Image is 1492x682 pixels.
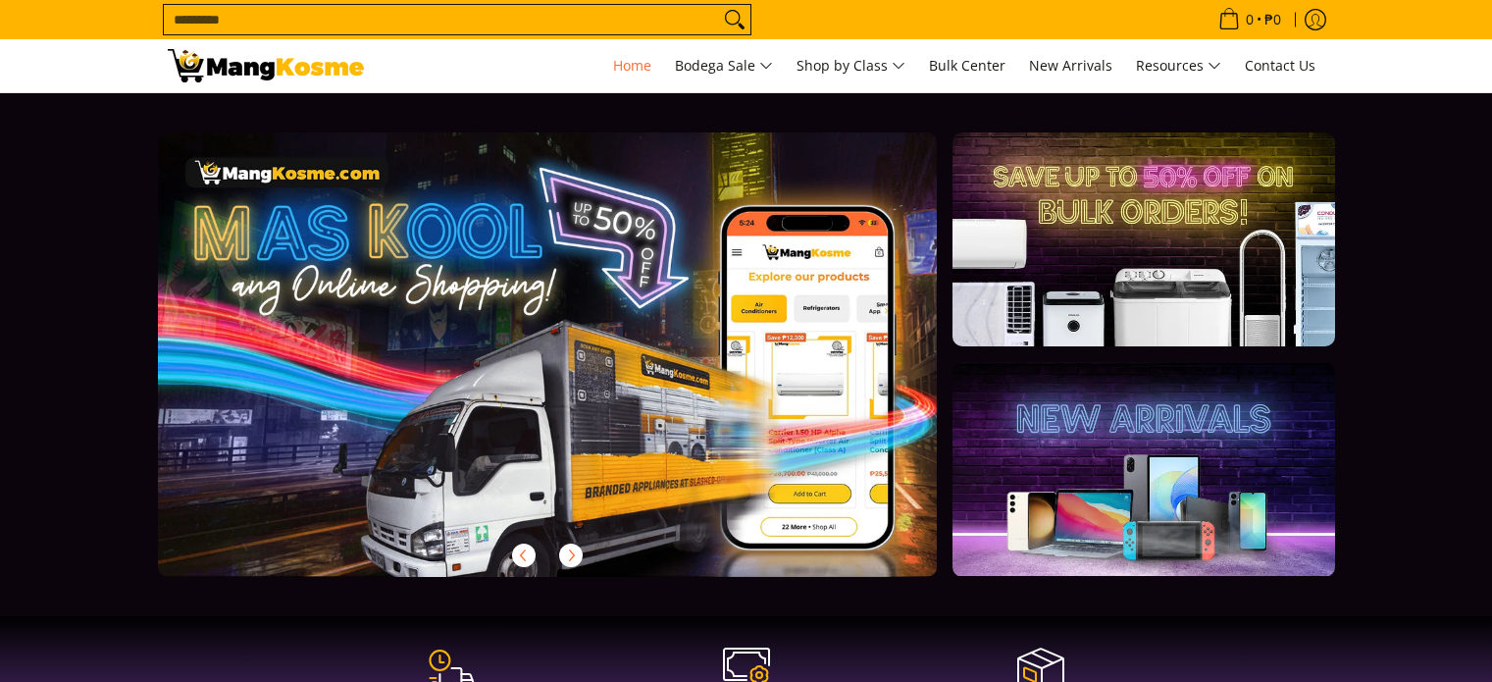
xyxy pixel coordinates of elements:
[1136,54,1221,79] span: Resources
[787,39,915,92] a: Shop by Class
[919,39,1015,92] a: Bulk Center
[1261,13,1284,26] span: ₱0
[675,54,773,79] span: Bodega Sale
[168,49,364,82] img: Mang Kosme: Your Home Appliances Warehouse Sale Partner!
[1235,39,1325,92] a: Contact Us
[502,534,545,577] button: Previous
[613,56,651,75] span: Home
[158,132,1001,608] a: More
[1245,56,1315,75] span: Contact Us
[929,56,1005,75] span: Bulk Center
[1029,56,1112,75] span: New Arrivals
[797,54,905,79] span: Shop by Class
[1019,39,1122,92] a: New Arrivals
[1212,9,1287,30] span: •
[1126,39,1231,92] a: Resources
[549,534,592,577] button: Next
[665,39,783,92] a: Bodega Sale
[1243,13,1257,26] span: 0
[719,5,750,34] button: Search
[603,39,661,92] a: Home
[384,39,1325,92] nav: Main Menu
